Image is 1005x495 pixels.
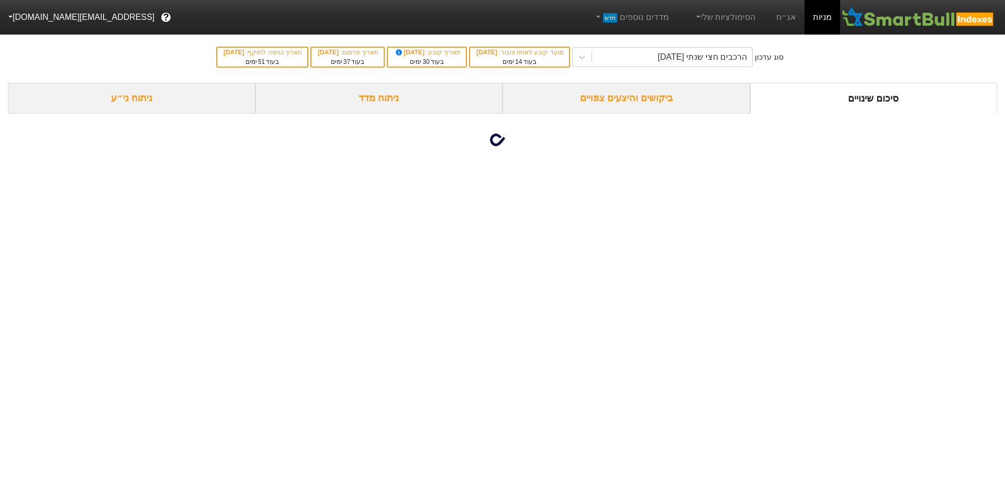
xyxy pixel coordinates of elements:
[163,10,169,25] span: ?
[222,57,302,67] div: בעוד ימים
[590,7,673,28] a: מדדים נוספיםחדש
[515,58,522,65] span: 14
[422,58,429,65] span: 30
[475,48,563,57] div: מועד קובע לאחוז ציבור :
[476,49,499,56] span: [DATE]
[258,58,265,65] span: 51
[603,13,617,23] span: חדש
[393,57,461,67] div: בעוד ימים
[657,51,747,63] div: הרכבים חצי שנתי [DATE]
[224,49,246,56] span: [DATE]
[394,49,427,56] span: [DATE]
[8,83,255,114] div: ניתוח ני״ע
[750,83,998,114] div: סיכום שינויים
[475,57,563,67] div: בעוד ימים
[690,7,760,28] a: הסימולציות שלי
[317,48,378,57] div: תאריך פרסום :
[502,83,750,114] div: ביקושים והיצעים צפויים
[343,58,350,65] span: 37
[222,48,302,57] div: תאריך כניסה לתוקף :
[318,49,340,56] span: [DATE]
[393,48,461,57] div: תאריך קובע :
[255,83,503,114] div: ניתוח מדד
[317,57,378,67] div: בעוד ימים
[755,52,784,63] div: סוג עדכון
[490,127,515,152] img: loading...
